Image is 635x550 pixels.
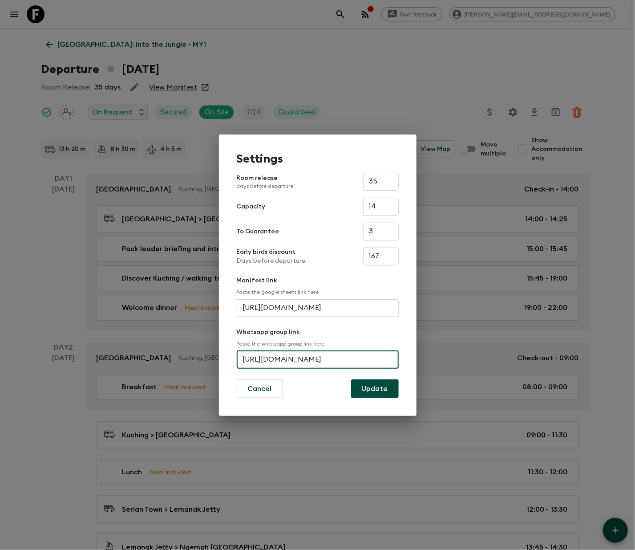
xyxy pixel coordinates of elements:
[237,299,399,317] input: e.g. https://docs.google.com/spreadsheets/d/1P7Zz9v8J0vXy1Q/edit#gid=0
[237,152,399,166] h1: Settings
[237,202,266,211] p: Capacity
[351,379,399,398] button: Update
[237,248,307,257] p: Early birds discount
[363,223,399,240] input: e.g. 4
[237,276,399,285] p: Manifest link
[237,340,399,347] p: Paste the whatsapp group link here
[237,257,307,265] p: Days before departure.
[237,328,399,337] p: Whatsapp group link
[237,351,399,369] input: e.g. https://chat.whatsapp.com/...
[237,227,279,236] p: To Guarantee
[363,198,399,216] input: e.g. 14
[237,174,294,190] p: Room release
[237,379,283,398] button: Cancel
[237,289,399,296] p: Paste the google sheets link here
[363,173,399,191] input: e.g. 30
[237,183,294,190] p: days before departure
[363,248,399,265] input: e.g. 180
